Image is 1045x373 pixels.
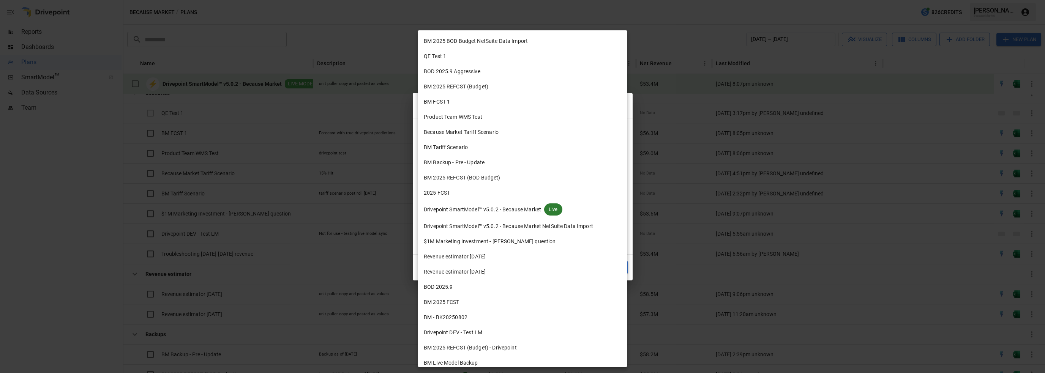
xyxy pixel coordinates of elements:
span: QE Test 1 [424,52,446,60]
span: BM FCST 1 [424,98,450,106]
span: BM 2025 REFCST (Budget) [424,83,488,91]
span: 2025 FCST [424,189,450,197]
span: BM Tariff Scenario [424,143,468,151]
span: Revenue estimator [DATE] [424,268,486,276]
span: BM Backup - Pre - Update [424,159,485,167]
span: BOD 2025.9 [424,283,453,291]
span: Drivepoint SmartModel™ v5.0.2 - Because Market NetSuite Data Import [424,222,593,230]
span: BM 2025 REFCST (Budget) - Drivepoint [424,344,517,352]
span: Live [544,206,562,213]
span: $1M Marketing Investment - [PERSON_NAME] question [424,238,556,246]
span: Because Market Tariff Scenario [424,128,499,136]
span: BOD 2025.9 Aggressive [424,68,480,76]
span: Revenue estimator [DATE] [424,253,486,261]
span: BM Live Model Backup [424,359,478,367]
span: BM - BK20250802 [424,313,467,321]
span: Drivepoint SmartModel™ v5.0.2 - Because Market [424,206,541,214]
span: BM 2025 FCST [424,298,459,306]
span: BM 2025 REFCST (BOD Budget) [424,174,500,182]
span: Drivepoint DEV - Test LM [424,329,482,337]
span: BM 2025 BOD Budget NetSuite Data Import [424,37,528,45]
span: Product Team WMS Test [424,113,482,121]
